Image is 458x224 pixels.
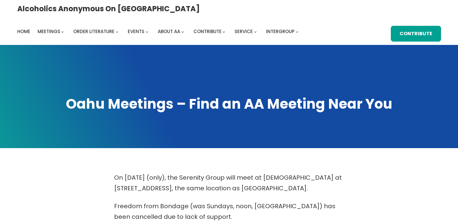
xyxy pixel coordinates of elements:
[391,26,441,42] a: Contribute
[266,28,295,35] span: Intergroup
[296,30,298,33] button: Intergroup submenu
[128,28,144,35] span: Events
[73,28,114,35] span: Order Literature
[114,201,344,222] p: Freedom from Bondage (was Sundays, noon, [GEOGRAPHIC_DATA]) has been cancelled due to lack of sup...
[235,27,253,36] a: Service
[193,27,222,36] a: Contribute
[17,2,200,15] a: Alcoholics Anonymous on [GEOGRAPHIC_DATA]
[114,172,344,194] p: On [DATE] (only), the Serenity Group will meet at [DEMOGRAPHIC_DATA] at [STREET_ADDRESS], the sam...
[222,30,225,33] button: Contribute submenu
[254,30,257,33] button: Service submenu
[128,27,144,36] a: Events
[266,27,295,36] a: Intergroup
[116,30,118,33] button: Order Literature submenu
[17,27,30,36] a: Home
[158,27,180,36] a: About AA
[17,27,301,36] nav: Intergroup
[61,30,64,33] button: Meetings submenu
[17,28,30,35] span: Home
[146,30,148,33] button: Events submenu
[38,27,60,36] a: Meetings
[17,95,441,114] h1: Oahu Meetings – Find an AA Meeting Near You
[181,30,184,33] button: About AA submenu
[235,28,253,35] span: Service
[158,28,180,35] span: About AA
[193,28,222,35] span: Contribute
[38,28,60,35] span: Meetings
